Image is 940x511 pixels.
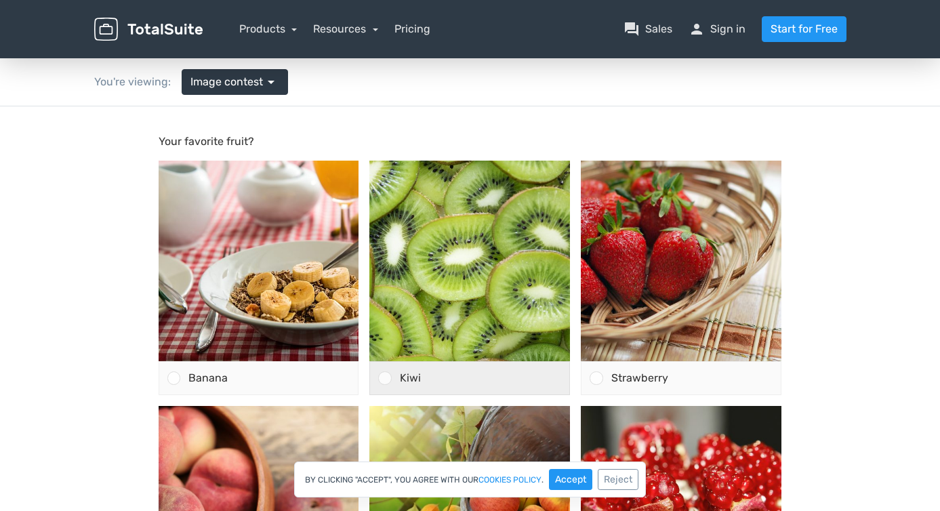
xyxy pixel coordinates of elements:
[394,21,430,37] a: Pricing
[400,265,421,278] span: Kiwi
[762,16,846,42] a: Start for Free
[190,74,263,90] span: Image contest
[94,74,182,90] div: You're viewing:
[598,469,638,490] button: Reject
[369,300,570,500] img: apple-1776744_1920-500x500.jpg
[294,462,646,497] div: By clicking "Accept", you agree with our .
[182,69,288,95] a: Image contest arrow_drop_down
[549,469,592,490] button: Accept
[188,265,228,278] span: Banana
[239,22,298,35] a: Products
[611,265,668,278] span: Strawberry
[159,300,359,500] img: peach-3314679_1920-500x500.jpg
[263,74,279,90] span: arrow_drop_down
[159,54,359,255] img: cereal-898073_1920-500x500.jpg
[581,300,781,500] img: pomegranate-196800_1920-500x500.jpg
[313,22,378,35] a: Resources
[369,54,570,255] img: fruit-3246127_1920-500x500.jpg
[94,18,203,41] img: TotalSuite for WordPress
[689,21,705,37] span: person
[624,21,640,37] span: question_answer
[624,21,672,37] a: question_answerSales
[159,27,782,43] p: Your favorite fruit?
[478,476,541,484] a: cookies policy
[689,21,745,37] a: personSign in
[581,54,781,255] img: strawberry-1180048_1920-500x500.jpg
